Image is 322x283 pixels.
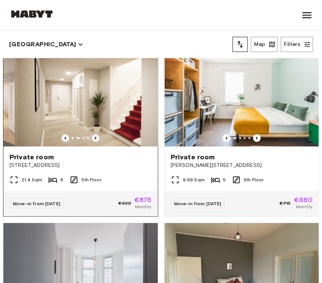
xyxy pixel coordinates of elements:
span: Move-in from [DATE] [174,201,221,206]
button: Previous image [223,134,230,142]
span: [STREET_ADDRESS] [9,162,152,169]
a: Marketing picture of unit DE-01-046-001-05HMarketing picture of unit DE-01-046-001-05HPrevious im... [3,43,158,217]
span: €715 [280,200,291,207]
span: €920 [118,200,131,207]
span: 21.4 Sqm [22,176,42,183]
span: Monthly [296,203,313,210]
button: Map [251,37,278,52]
span: €875 [134,197,152,203]
span: 5th Floor [244,176,264,183]
span: Private room [9,153,54,162]
button: Filters [281,37,313,52]
span: 5 [223,176,226,183]
span: Move-in from [DATE] [13,201,60,206]
span: Private room [171,153,215,162]
span: 5th Floor [82,176,101,183]
span: [PERSON_NAME][STREET_ADDRESS] [171,162,313,169]
span: Monthly [135,203,151,210]
img: Marketing picture of unit DE-01-046-001-05H [14,44,169,146]
button: Previous image [61,134,69,142]
span: €680 [294,197,313,203]
button: Previous image [253,134,261,142]
button: Previous image [92,134,99,142]
img: Marketing picture of unit DE-01-08-020-03Q [165,44,319,146]
button: tune [232,37,248,52]
span: 6 [60,176,63,183]
img: Habyt [9,10,55,18]
span: 9.99 Sqm [183,176,205,183]
a: Marketing picture of unit DE-01-08-020-03QPrevious imagePrevious imagePrivate room[PERSON_NAME][S... [164,43,319,217]
button: [GEOGRAPHIC_DATA] [9,39,83,50]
